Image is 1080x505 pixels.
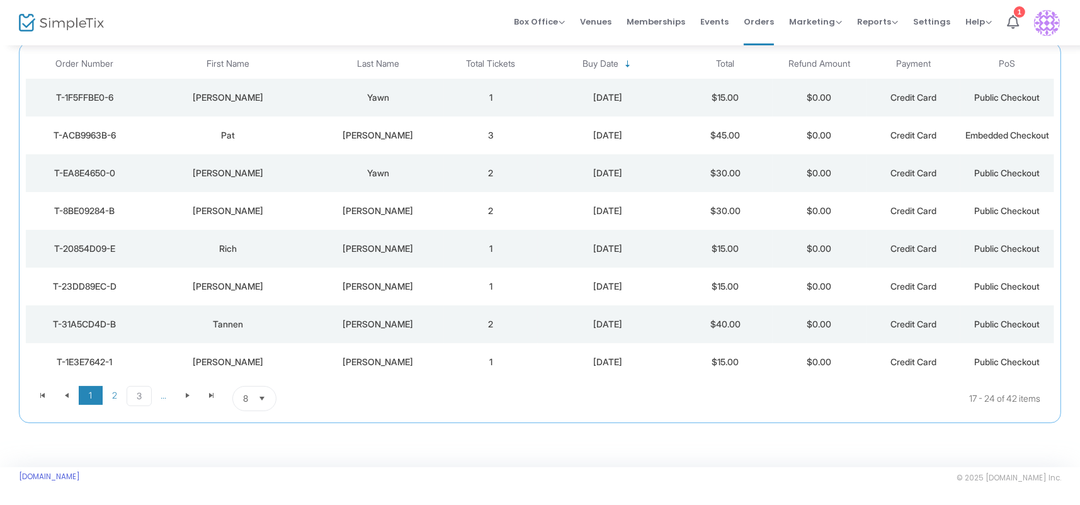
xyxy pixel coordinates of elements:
[29,91,140,104] div: T-1F5FFBE0-6
[444,268,538,305] td: 1
[773,305,867,343] td: $0.00
[541,91,676,104] div: 8/22/2025
[146,242,309,255] div: Rich
[678,230,772,268] td: $15.00
[678,305,772,343] td: $40.00
[857,16,898,28] span: Reports
[146,129,309,142] div: Pat
[627,6,685,38] span: Memberships
[541,280,676,293] div: 8/19/2025
[444,305,538,343] td: 2
[444,79,538,116] td: 1
[789,16,842,28] span: Marketing
[315,205,441,217] div: Sneckenberger
[29,167,140,179] div: T-EA8E4650-0
[541,129,676,142] div: 8/22/2025
[62,390,72,400] span: Go to the previous page
[103,386,127,405] span: Page 2
[974,92,1040,103] span: Public Checkout
[315,318,441,331] div: Smith
[700,6,729,38] span: Events
[890,205,936,216] span: Credit Card
[965,16,992,28] span: Help
[974,281,1040,292] span: Public Checkout
[773,343,867,381] td: $0.00
[890,243,936,254] span: Credit Card
[541,205,676,217] div: 8/21/2025
[974,167,1040,178] span: Public Checkout
[974,243,1040,254] span: Public Checkout
[357,59,399,69] span: Last Name
[1014,6,1025,18] div: 1
[29,356,140,368] div: T-1E3E7642-1
[444,343,538,381] td: 1
[974,205,1040,216] span: Public Checkout
[315,167,441,179] div: Yawn
[678,154,772,192] td: $30.00
[29,280,140,293] div: T-23DD89EC-D
[444,154,538,192] td: 2
[678,79,772,116] td: $15.00
[146,280,309,293] div: Megan
[315,356,441,368] div: Romero
[890,92,936,103] span: Credit Card
[957,473,1061,483] span: © 2025 [DOMAIN_NAME] Inc.
[315,91,441,104] div: Yawn
[444,116,538,154] td: 3
[999,59,1015,69] span: PoS
[773,268,867,305] td: $0.00
[29,205,140,217] div: T-8BE09284-B
[146,318,309,331] div: Tannen
[890,319,936,329] span: Credit Card
[146,356,309,368] div: Linda
[514,16,565,28] span: Box Office
[29,129,140,142] div: T-ACB9963B-6
[253,387,271,411] button: Select
[315,280,441,293] div: Wills
[207,390,217,400] span: Go to the last page
[315,242,441,255] div: Dobson
[31,386,55,405] span: Go to the first page
[974,356,1040,367] span: Public Checkout
[152,386,176,405] span: Page 4
[890,356,936,367] span: Credit Card
[773,230,867,268] td: $0.00
[207,59,249,69] span: First Name
[55,386,79,405] span: Go to the previous page
[541,356,676,368] div: 8/18/2025
[19,472,80,482] a: [DOMAIN_NAME]
[183,390,193,400] span: Go to the next page
[890,281,936,292] span: Credit Card
[146,167,309,179] div: Dorinda
[38,390,48,400] span: Go to the first page
[678,343,772,381] td: $15.00
[773,49,867,79] th: Refund Amount
[444,49,538,79] th: Total Tickets
[26,49,1054,381] div: Data table
[773,154,867,192] td: $0.00
[146,91,309,104] div: Dorinda
[890,167,936,178] span: Credit Card
[773,192,867,230] td: $0.00
[678,268,772,305] td: $15.00
[55,59,113,69] span: Order Number
[896,59,931,69] span: Payment
[176,386,200,405] span: Go to the next page
[744,6,774,38] span: Orders
[315,129,441,142] div: Harris
[243,392,248,405] span: 8
[541,318,676,331] div: 8/19/2025
[623,59,634,69] span: Sortable
[583,59,619,69] span: Buy Date
[29,318,140,331] div: T-31A5CD4D-B
[200,386,224,405] span: Go to the last page
[890,130,936,140] span: Credit Card
[402,386,1040,411] kendo-pager-info: 17 - 24 of 42 items
[678,116,772,154] td: $45.00
[678,49,772,79] th: Total
[773,116,867,154] td: $0.00
[541,242,676,255] div: 8/21/2025
[913,6,950,38] span: Settings
[127,386,152,406] span: Page 3
[444,230,538,268] td: 1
